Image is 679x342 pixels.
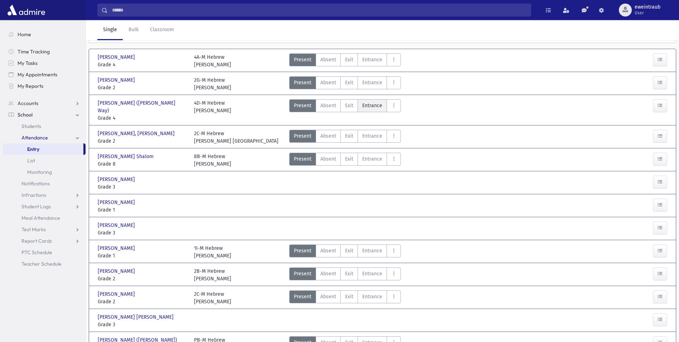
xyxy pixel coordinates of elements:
[362,270,382,277] span: Entrance
[3,201,86,212] a: Student Logs
[362,132,382,140] span: Entrance
[320,270,336,277] span: Absent
[98,275,187,282] span: Grade 2
[3,80,86,92] a: My Reports
[294,56,311,63] span: Present
[362,79,382,86] span: Entrance
[289,153,401,168] div: AttTypes
[362,155,382,163] span: Entrance
[194,267,231,282] div: 2B-M Hebrew [PERSON_NAME]
[289,244,401,260] div: AttTypes
[27,169,52,175] span: Monitoring
[98,53,136,61] span: [PERSON_NAME]
[98,76,136,84] span: [PERSON_NAME]
[320,102,336,109] span: Absent
[98,298,187,305] span: Grade 2
[108,4,531,16] input: Search
[98,313,175,321] span: [PERSON_NAME] [PERSON_NAME]
[289,130,401,145] div: AttTypes
[3,224,86,235] a: Test Marks
[345,155,353,163] span: Exit
[194,290,231,305] div: 2C-M Hebrew [PERSON_NAME]
[18,83,43,89] span: My Reports
[97,20,123,40] a: Single
[18,111,33,118] span: School
[194,99,231,122] div: 4D-M Hebrew [PERSON_NAME]
[98,321,187,328] span: Grade 3
[289,53,401,68] div: AttTypes
[194,76,231,91] div: 2G-M Hebrew [PERSON_NAME]
[18,100,38,106] span: Accounts
[294,102,311,109] span: Present
[98,222,136,229] span: [PERSON_NAME]
[362,102,382,109] span: Entrance
[21,180,50,187] span: Notifications
[289,99,401,122] div: AttTypes
[3,98,86,109] a: Accounts
[289,267,401,282] div: AttTypes
[21,249,52,256] span: PTC Schedule
[18,60,38,66] span: My Tasks
[98,267,136,275] span: [PERSON_NAME]
[98,229,187,237] span: Grade 3
[27,146,39,152] span: Entry
[320,132,336,140] span: Absent
[98,114,187,122] span: Grade 4
[289,290,401,305] div: AttTypes
[635,10,660,16] span: User
[18,48,50,55] span: Time Tracking
[98,244,136,252] span: [PERSON_NAME]
[635,4,660,10] span: eweintraub
[98,153,155,160] span: [PERSON_NAME] Shalom
[98,252,187,260] span: Grade 1
[345,56,353,63] span: Exit
[345,270,353,277] span: Exit
[320,293,336,300] span: Absent
[362,247,382,255] span: Entrance
[98,61,187,68] span: Grade 4
[21,192,46,198] span: Infractions
[194,244,231,260] div: 1I-M Hebrew [PERSON_NAME]
[362,293,382,300] span: Entrance
[3,178,86,189] a: Notifications
[98,160,187,168] span: Grade 8
[3,189,86,201] a: Infractions
[3,120,86,132] a: Students
[21,261,62,267] span: Teacher Schedule
[21,123,41,129] span: Students
[345,247,353,255] span: Exit
[294,270,311,277] span: Present
[98,290,136,298] span: [PERSON_NAME]
[320,155,336,163] span: Absent
[194,153,231,168] div: 8B-M Hebrew [PERSON_NAME]
[194,130,278,145] div: 2C-M Hebrew [PERSON_NAME] [GEOGRAPHIC_DATA]
[294,79,311,86] span: Present
[21,134,48,141] span: Attendance
[27,157,35,164] span: List
[6,3,47,17] img: AdmirePro
[345,102,353,109] span: Exit
[3,247,86,258] a: PTC Schedule
[320,79,336,86] span: Absent
[144,20,180,40] a: Classroom
[21,226,46,233] span: Test Marks
[18,31,31,38] span: Home
[3,57,86,69] a: My Tasks
[98,176,136,183] span: [PERSON_NAME]
[3,46,86,57] a: Time Tracking
[194,53,231,68] div: 4A-M Hebrew [PERSON_NAME]
[21,203,51,210] span: Student Logs
[294,132,311,140] span: Present
[21,215,60,221] span: Meal Attendance
[3,29,86,40] a: Home
[289,76,401,91] div: AttTypes
[123,20,144,40] a: Bulk
[98,183,187,191] span: Grade 3
[320,247,336,255] span: Absent
[345,79,353,86] span: Exit
[98,84,187,91] span: Grade 2
[3,166,86,178] a: Monitoring
[294,247,311,255] span: Present
[21,238,52,244] span: Report Cards
[345,293,353,300] span: Exit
